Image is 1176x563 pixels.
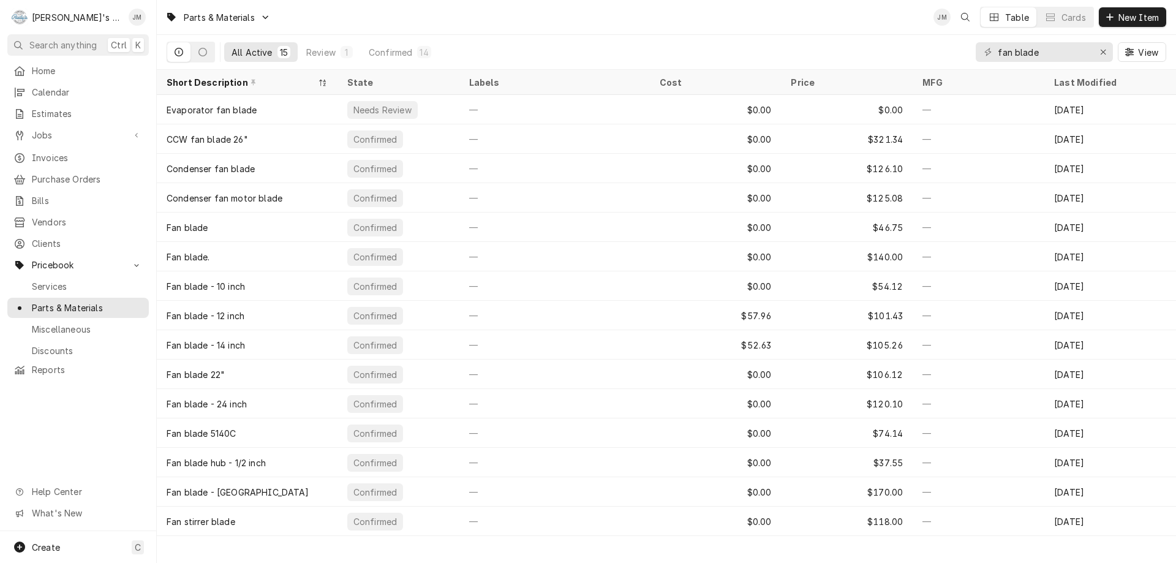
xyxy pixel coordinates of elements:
[352,104,413,116] div: Needs Review
[791,76,900,89] div: Price
[1044,95,1176,124] div: [DATE]
[781,183,913,213] div: $125.08
[1093,42,1113,62] button: Erase input
[32,363,143,376] span: Reports
[650,330,782,360] div: $52.63
[32,194,143,207] span: Bills
[650,507,782,536] div: $0.00
[7,255,149,275] a: Go to Pricebook
[1044,507,1176,536] div: [DATE]
[781,242,913,271] div: $140.00
[469,76,640,89] div: Labels
[933,9,951,26] div: JM
[781,154,913,183] div: $126.10
[32,323,143,336] span: Miscellaneous
[129,9,146,26] div: Jim McIntyre's Avatar
[459,154,650,183] div: —
[913,124,1044,154] div: —
[135,39,141,51] span: K
[32,485,141,498] span: Help Center
[781,95,913,124] div: $0.00
[7,169,149,189] a: Purchase Orders
[32,86,143,99] span: Calendar
[913,330,1044,360] div: —
[1044,213,1176,242] div: [DATE]
[167,368,225,381] div: Fan blade 22"
[650,242,782,271] div: $0.00
[459,213,650,242] div: —
[167,192,282,205] div: Condenser fan motor blade
[32,542,60,553] span: Create
[167,339,245,352] div: Fan blade - 14 inch
[913,448,1044,477] div: —
[913,271,1044,301] div: —
[1044,301,1176,330] div: [DATE]
[7,276,149,297] a: Services
[1044,271,1176,301] div: [DATE]
[913,154,1044,183] div: —
[167,221,208,234] div: Fan blade
[913,242,1044,271] div: —
[956,7,975,27] button: Open search
[459,271,650,301] div: —
[352,251,398,263] div: Confirmed
[459,477,650,507] div: —
[7,148,149,168] a: Invoices
[167,162,255,175] div: Condenser fan blade
[650,360,782,389] div: $0.00
[7,503,149,523] a: Go to What's New
[167,309,244,322] div: Fan blade - 12 inch
[352,368,398,381] div: Confirmed
[352,162,398,175] div: Confirmed
[135,541,141,554] span: C
[352,398,398,410] div: Confirmed
[7,341,149,361] a: Discounts
[1044,183,1176,213] div: [DATE]
[352,486,398,499] div: Confirmed
[459,360,650,389] div: —
[650,95,782,124] div: $0.00
[459,95,650,124] div: —
[1061,11,1086,24] div: Cards
[167,251,210,263] div: Fan blade.
[306,46,336,59] div: Review
[32,64,143,77] span: Home
[7,482,149,502] a: Go to Help Center
[167,104,257,116] div: Evaporator fan blade
[352,221,398,234] div: Confirmed
[32,151,143,164] span: Invoices
[32,216,143,229] span: Vendors
[420,46,428,59] div: 14
[459,507,650,536] div: —
[160,7,276,28] a: Go to Parts & Materials
[1044,418,1176,448] div: [DATE]
[352,280,398,293] div: Confirmed
[32,129,124,142] span: Jobs
[352,515,398,528] div: Confirmed
[781,448,913,477] div: $37.55
[232,46,273,59] div: All Active
[184,11,255,24] span: Parts & Materials
[32,107,143,120] span: Estimates
[459,301,650,330] div: —
[32,11,122,24] div: [PERSON_NAME]'s Commercial Refrigeration
[650,271,782,301] div: $0.00
[650,183,782,213] div: $0.00
[7,104,149,124] a: Estimates
[650,448,782,477] div: $0.00
[7,82,149,102] a: Calendar
[343,46,350,59] div: 1
[781,124,913,154] div: $321.34
[352,309,398,322] div: Confirmed
[352,339,398,352] div: Confirmed
[7,298,149,318] a: Parts & Materials
[32,280,143,293] span: Services
[32,301,143,314] span: Parts & Materials
[913,95,1044,124] div: —
[781,507,913,536] div: $118.00
[352,133,398,146] div: Confirmed
[1044,242,1176,271] div: [DATE]
[650,389,782,418] div: $0.00
[781,477,913,507] div: $170.00
[167,280,245,293] div: Fan blade - 10 inch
